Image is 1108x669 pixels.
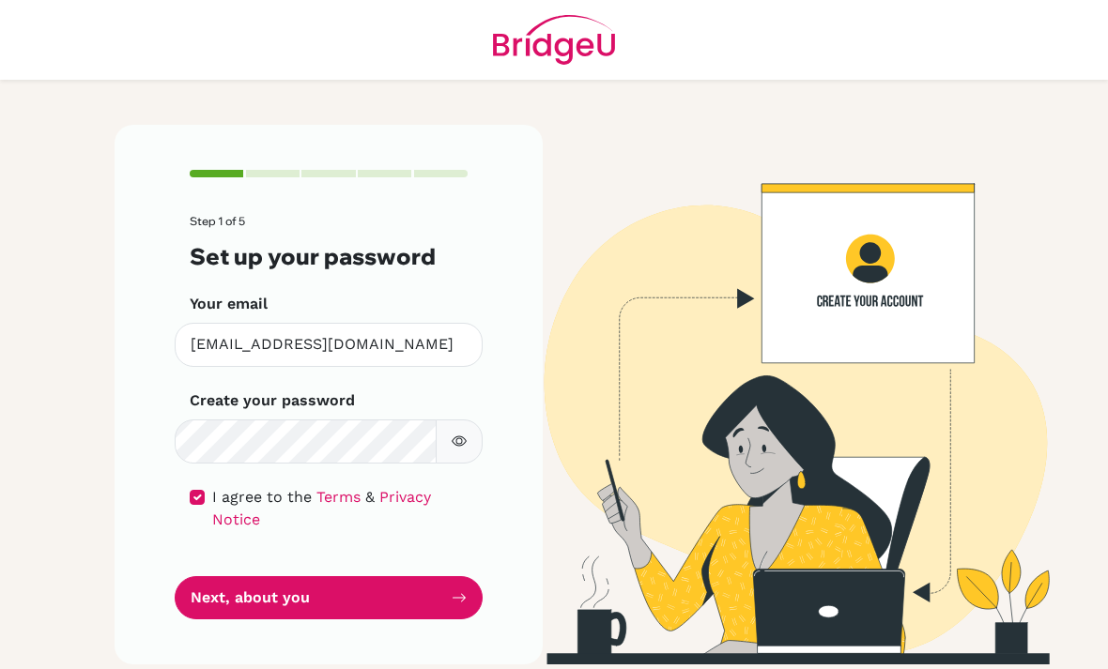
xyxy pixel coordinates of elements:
label: Your email [190,293,268,315]
h3: Set up your password [190,243,468,270]
span: Step 1 of 5 [190,214,245,228]
a: Terms [316,488,361,506]
input: Insert your email* [175,323,483,367]
a: Privacy Notice [212,488,431,528]
label: Create your password [190,389,355,412]
button: Next, about you [175,576,483,620]
span: & [365,488,375,506]
span: I agree to the [212,488,312,506]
